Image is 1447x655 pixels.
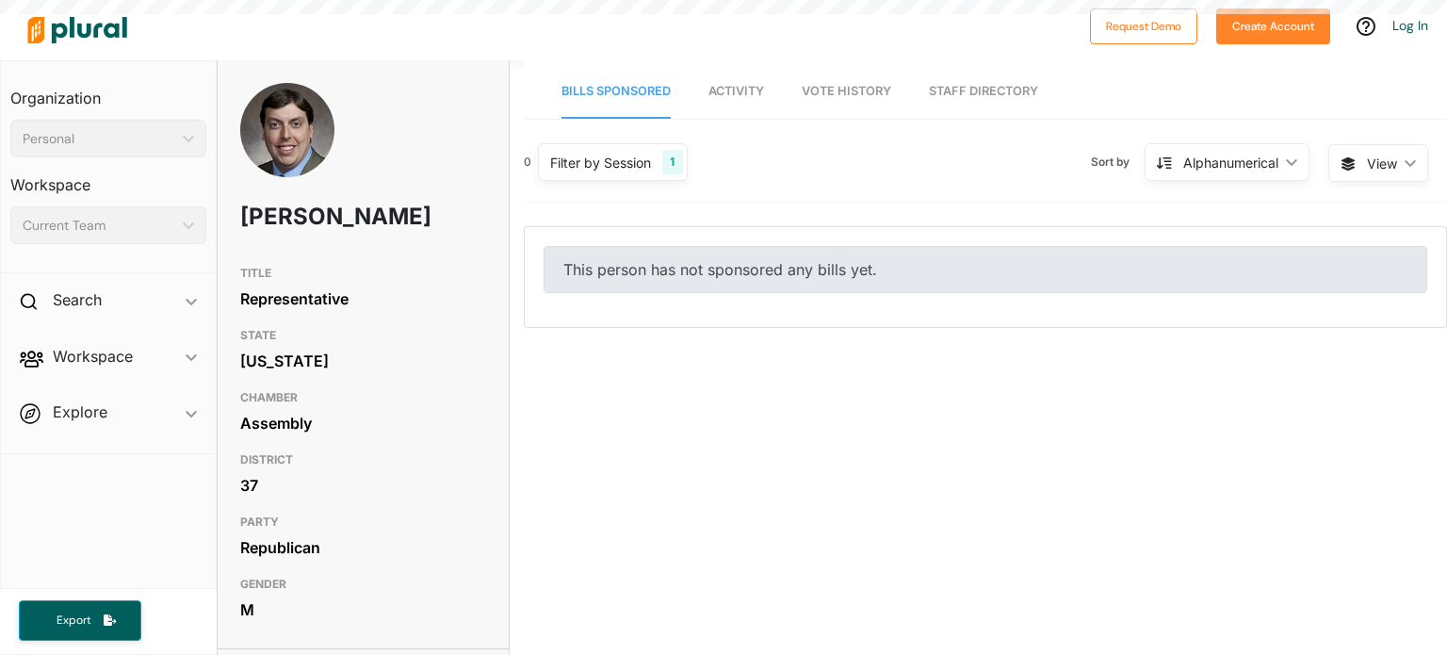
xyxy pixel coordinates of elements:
[708,65,764,119] a: Activity
[550,153,651,172] div: Filter by Session
[1216,15,1330,35] a: Create Account
[1216,8,1330,44] button: Create Account
[240,449,487,471] h3: DISTRICT
[10,157,206,199] h3: Workspace
[544,246,1427,293] div: This person has not sponsored any bills yet.
[240,386,487,409] h3: CHAMBER
[1090,15,1197,35] a: Request Demo
[23,129,175,149] div: Personal
[1367,154,1397,173] span: View
[53,289,102,310] h2: Search
[10,71,206,112] h3: Organization
[19,600,141,641] button: Export
[240,188,388,245] h1: [PERSON_NAME]
[240,471,487,499] div: 37
[802,65,891,119] a: Vote History
[524,154,531,171] div: 0
[240,596,487,624] div: M
[802,84,891,98] span: Vote History
[43,613,104,629] span: Export
[708,84,764,98] span: Activity
[240,285,487,313] div: Representative
[240,409,487,437] div: Assembly
[240,262,487,285] h3: TITLE
[1392,17,1428,34] a: Log In
[1090,8,1197,44] button: Request Demo
[240,324,487,347] h3: STATE
[240,533,487,562] div: Republican
[23,216,175,236] div: Current Team
[561,65,671,119] a: Bills Sponsored
[1183,153,1278,172] div: Alphanumerical
[240,511,487,533] h3: PARTY
[240,347,487,375] div: [US_STATE]
[240,573,487,596] h3: GENDER
[662,150,682,174] div: 1
[1091,154,1145,171] span: Sort by
[561,84,671,98] span: Bills Sponsored
[929,65,1038,119] a: Staff Directory
[240,83,334,208] img: Headshot of Mark Born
